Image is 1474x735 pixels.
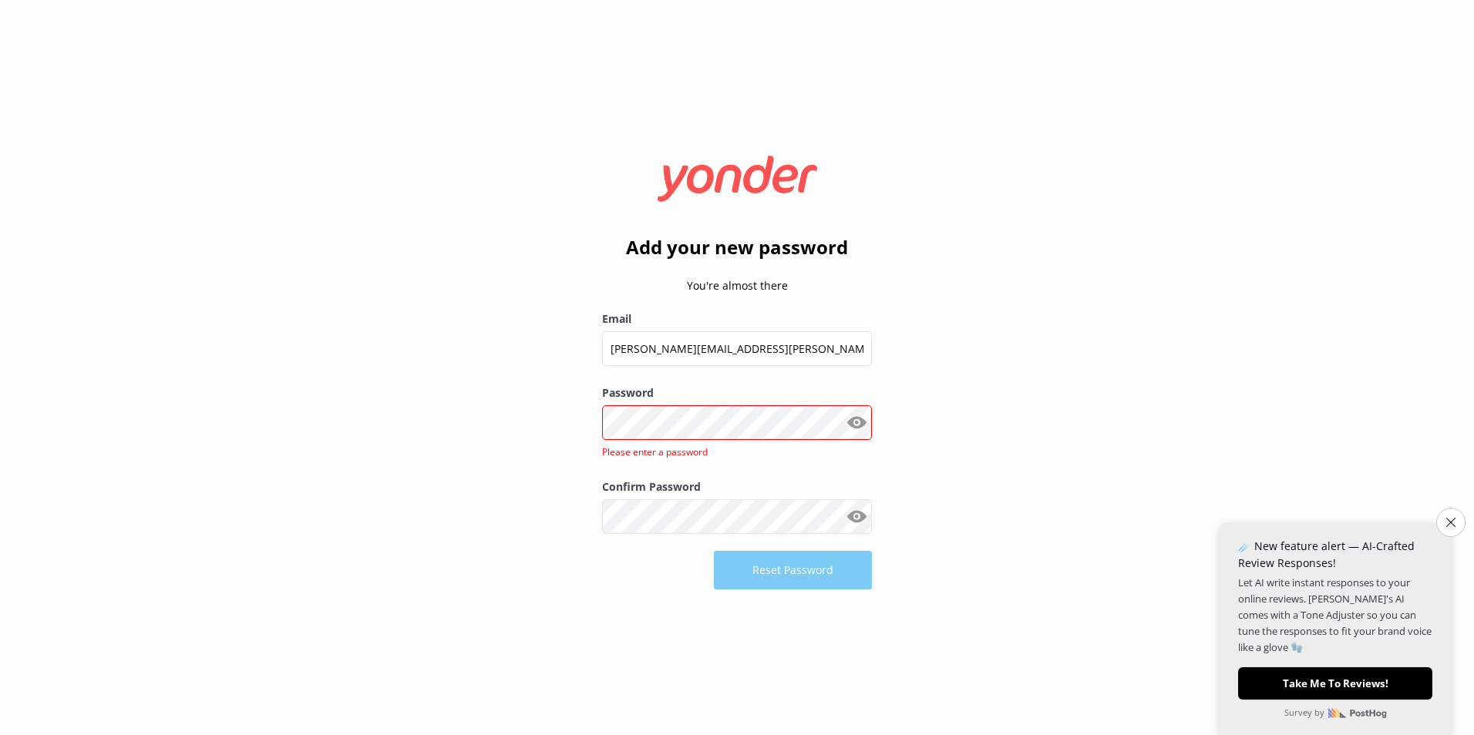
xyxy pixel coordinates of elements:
button: Show password [841,502,872,532]
p: You're almost there [602,277,872,294]
label: Email [602,310,872,327]
span: Please enter a password [602,445,708,458]
input: user@emailaddress.com [602,331,872,366]
label: Password [602,384,872,401]
button: Show password [841,408,872,438]
label: Confirm Password [602,478,872,495]
h2: Add your new password [602,233,872,262]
